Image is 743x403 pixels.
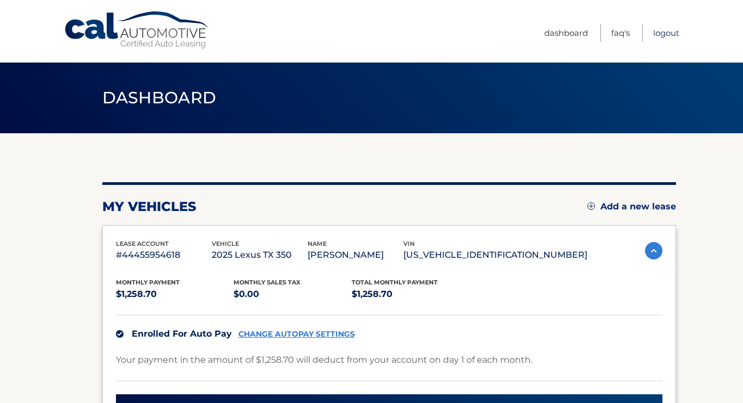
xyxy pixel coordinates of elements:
span: Monthly sales Tax [234,278,300,286]
span: Enrolled For Auto Pay [132,328,232,339]
span: lease account [116,240,169,247]
span: vehicle [212,240,239,247]
a: Cal Automotive [64,11,211,49]
p: #44455954618 [116,247,212,263]
a: FAQ's [611,24,630,42]
span: Monthly Payment [116,278,180,286]
span: name [308,240,327,247]
a: Add a new lease [587,201,676,212]
span: Dashboard [102,88,217,108]
a: CHANGE AUTOPAY SETTINGS [238,330,355,339]
img: add.svg [587,202,595,210]
p: [US_VEHICLE_IDENTIFICATION_NUMBER] [403,247,587,263]
span: Total Monthly Payment [352,278,438,286]
img: accordion-active.svg [645,242,662,259]
p: [PERSON_NAME] [308,247,403,263]
p: $1,258.70 [116,287,234,302]
p: $1,258.70 [352,287,470,302]
a: Logout [653,24,679,42]
h2: my vehicles [102,199,197,215]
p: 2025 Lexus TX 350 [212,247,308,263]
span: vin [403,240,415,247]
p: Your payment in the amount of $1,258.70 will deduct from your account on day 1 of each month. [116,352,532,368]
p: $0.00 [234,287,352,302]
img: check.svg [116,330,124,338]
a: Dashboard [544,24,588,42]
